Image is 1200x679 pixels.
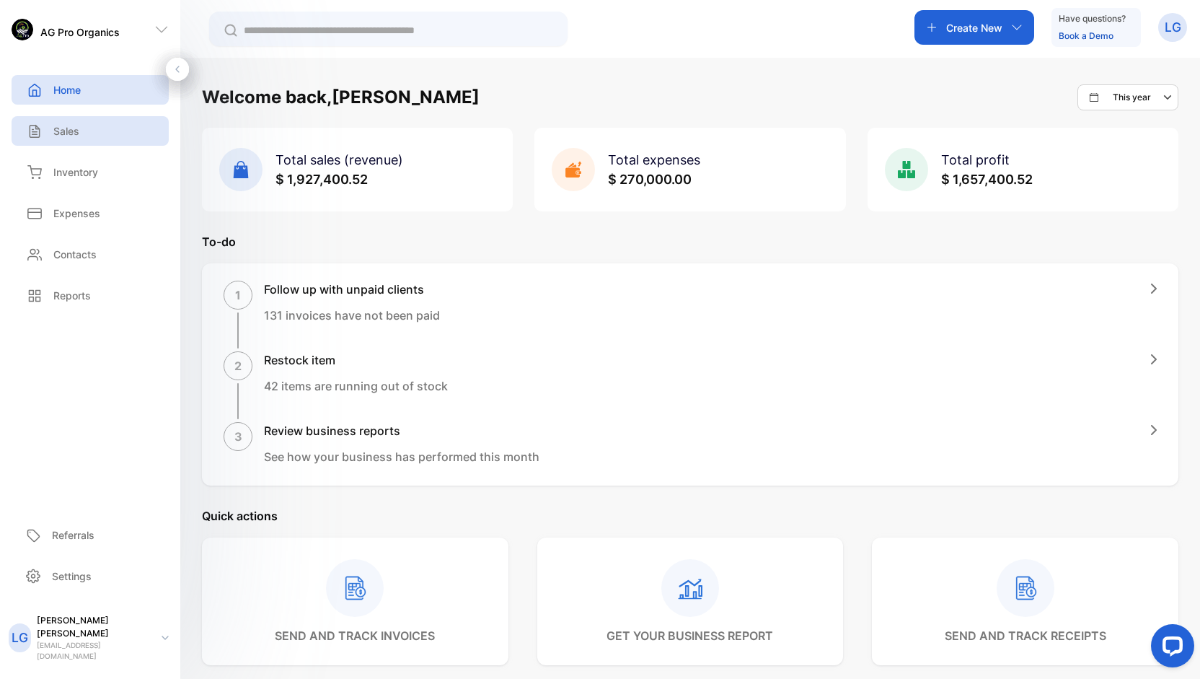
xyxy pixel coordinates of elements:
p: To-do [202,233,1178,250]
p: Sales [53,123,79,139]
img: logo [12,19,33,40]
iframe: LiveChat chat widget [1139,618,1200,679]
p: send and track receipts [945,627,1106,644]
span: $ 1,927,400.52 [275,172,368,187]
p: [EMAIL_ADDRESS][DOMAIN_NAME] [37,640,150,662]
p: See how your business has performed this month [264,448,539,465]
p: get your business report [606,627,773,644]
span: $ 1,657,400.52 [941,172,1033,187]
p: Expenses [53,206,100,221]
p: Create New [946,20,1002,35]
p: Inventory [53,165,98,180]
p: LG [1165,18,1181,37]
p: 131 invoices have not been paid [264,307,440,324]
p: LG [12,628,28,647]
span: Total profit [941,152,1010,167]
p: 3 [234,428,242,445]
p: send and track invoices [275,627,435,644]
p: Contacts [53,247,97,262]
span: Total expenses [608,152,700,167]
p: AG Pro Organics [40,25,120,40]
h1: Review business reports [264,422,539,439]
h1: Follow up with unpaid clients [264,281,440,298]
p: Settings [52,569,92,584]
h1: Welcome back, [PERSON_NAME] [202,84,480,110]
p: 42 items are running out of stock [264,377,448,395]
p: [PERSON_NAME] [PERSON_NAME] [37,614,150,640]
p: Home [53,82,81,97]
p: Quick actions [202,507,1178,525]
p: Reports [53,288,91,303]
p: Referrals [52,527,94,543]
h1: Restock item [264,351,448,369]
p: 1 [235,286,241,304]
p: 2 [234,357,242,374]
p: Have questions? [1059,12,1126,26]
a: Book a Demo [1059,30,1113,41]
button: Create New [914,10,1034,45]
span: $ 270,000.00 [608,172,692,187]
button: This year [1077,84,1178,110]
button: LG [1158,10,1187,45]
span: Total sales (revenue) [275,152,403,167]
p: This year [1113,91,1151,104]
